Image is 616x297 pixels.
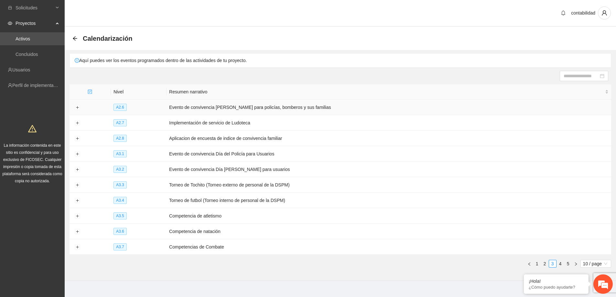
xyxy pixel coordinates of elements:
td: Aplicacion de encuesta de indice de convivencia familiar [167,131,611,146]
li: 1 [533,260,541,268]
td: Competencia de atletismo [167,208,611,224]
span: inbox [8,5,12,10]
span: A2.8 [113,135,127,142]
button: Expand row [75,214,80,219]
span: A2.7 [113,119,127,126]
div: Back [72,36,78,41]
span: A3.3 [113,181,127,188]
td: Implementación de servicio de Ludoteca [167,115,611,131]
span: arrow-left [72,36,78,41]
span: A3.6 [113,228,127,235]
button: bell [558,8,568,18]
span: user [598,10,611,16]
span: exclamation-circle [75,58,79,63]
td: Torneo de futbol (Torneo interno de personal de la DSPM) [167,193,611,208]
a: 5 [565,260,572,267]
li: Next Page [572,260,580,268]
li: 2 [541,260,549,268]
span: Proyectos [16,17,54,30]
th: Resumen narrativo [167,84,611,100]
td: Evento de convivencia Día del Policía para Usuarios [167,146,611,162]
span: check-square [88,90,92,94]
a: Usuarios [12,67,30,72]
span: A2.6 [113,104,127,111]
span: A3.2 [113,166,127,173]
li: Previous Page [525,260,533,268]
td: Competencias de Combate [167,239,611,255]
span: 10 / page [583,260,609,267]
button: Expand row [75,152,80,157]
button: user [598,6,611,19]
a: 1 [534,260,541,267]
td: Competencia de natación [167,224,611,239]
span: Resumen narrativo [169,88,604,95]
li: 5 [564,260,572,268]
li: 4 [557,260,564,268]
span: contabilidad [571,10,595,16]
div: Page Size [580,260,611,268]
td: Torneo de Tochito (Torneo externo de personal de la DSPM) [167,177,611,193]
span: La información contenida en este sitio es confidencial y para uso exclusivo de FICOSEC. Cualquier... [3,143,62,183]
a: Perfil de implementadora [12,83,63,88]
li: 3 [549,260,557,268]
button: right [572,260,580,268]
a: 3 [549,260,556,267]
span: right [574,262,578,266]
button: Expand row [75,167,80,172]
span: left [527,262,531,266]
span: A3.4 [113,197,127,204]
td: Evento de convivencia Día [PERSON_NAME] para usuarios [167,162,611,177]
span: A3.5 [113,212,127,219]
a: Activos [16,36,30,41]
a: 2 [541,260,548,267]
a: 4 [557,260,564,267]
p: ¿Cómo puedo ayudarte? [529,285,584,290]
button: Expand row [75,183,80,188]
span: A3.7 [113,243,127,250]
td: Evento de convivencia [PERSON_NAME] para policías, bomberos y sus familias [167,100,611,115]
button: Expand row [75,136,80,141]
th: Nivel [111,84,167,100]
button: left [525,260,533,268]
span: warning [28,124,37,133]
button: Expand row [75,105,80,110]
span: Solicitudes [16,1,54,14]
span: eye [8,21,12,26]
div: ¡Hola! [529,279,584,284]
span: bell [558,10,568,16]
button: Expand row [75,198,80,203]
div: Aquí puedes ver los eventos programados dentro de las actividades de tu proyecto. [70,54,611,67]
button: Expand row [75,121,80,126]
button: Expand row [75,245,80,250]
span: A3.1 [113,150,127,157]
a: Concluidos [16,52,38,57]
span: Calendarización [83,33,132,44]
button: Expand row [75,229,80,234]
